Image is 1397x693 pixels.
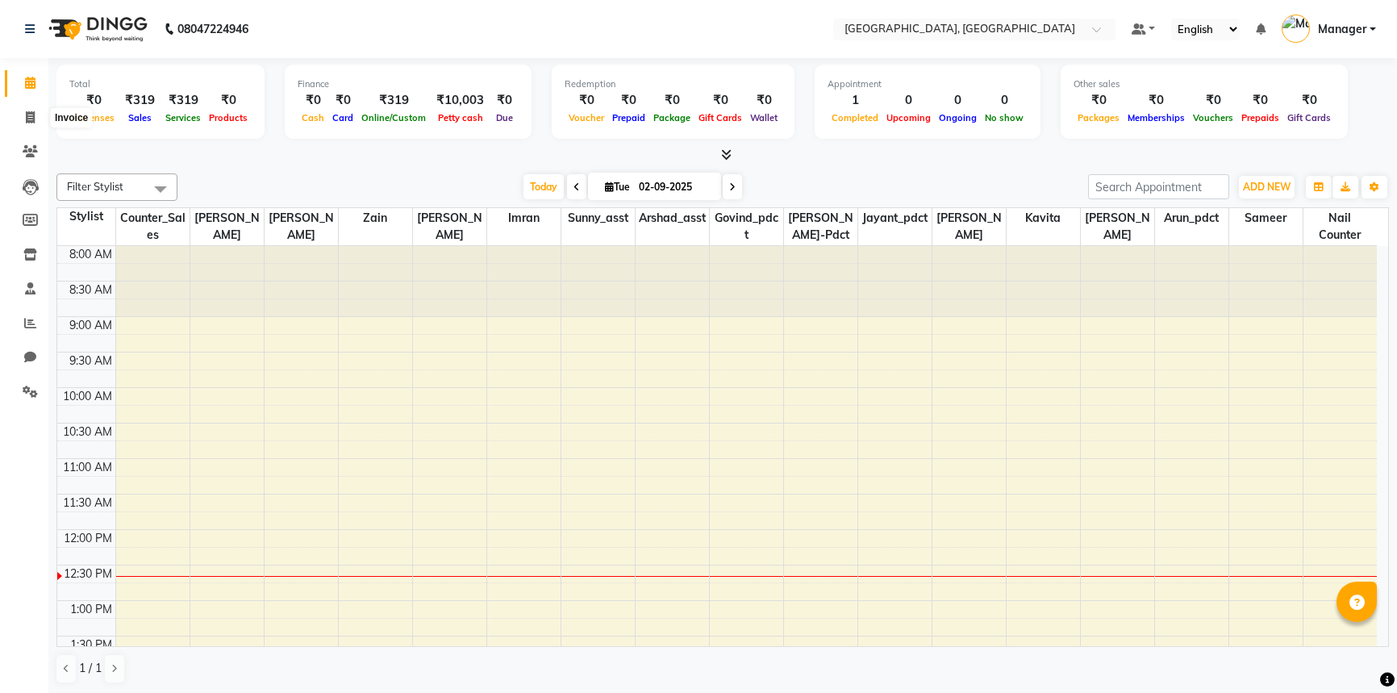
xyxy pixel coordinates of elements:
[60,388,115,405] div: 10:00 AM
[190,208,264,245] span: [PERSON_NAME]
[357,91,430,110] div: ₹319
[41,6,152,52] img: logo
[66,353,115,369] div: 9:30 AM
[51,108,92,127] div: Invoice
[1074,91,1124,110] div: ₹0
[298,77,519,91] div: Finance
[828,112,882,123] span: Completed
[67,601,115,618] div: 1:00 PM
[1329,628,1381,677] iframe: chat widget
[1124,112,1189,123] span: Memberships
[1283,91,1335,110] div: ₹0
[124,112,156,123] span: Sales
[60,459,115,476] div: 11:00 AM
[746,112,782,123] span: Wallet
[784,208,857,245] span: [PERSON_NAME]-pdct
[177,6,248,52] b: 08047224946
[1229,208,1303,228] span: Sameer
[434,112,487,123] span: Petty cash
[69,91,119,110] div: ₹0
[1283,112,1335,123] span: Gift Cards
[694,91,746,110] div: ₹0
[694,112,746,123] span: Gift Cards
[746,91,782,110] div: ₹0
[1189,91,1237,110] div: ₹0
[649,91,694,110] div: ₹0
[565,77,782,91] div: Redemption
[328,112,357,123] span: Card
[119,91,161,110] div: ₹319
[339,208,412,228] span: Zain
[828,77,1028,91] div: Appointment
[60,566,115,582] div: 12:30 PM
[935,91,981,110] div: 0
[1318,21,1366,38] span: Manager
[1303,208,1378,245] span: Nail Counter
[60,495,115,511] div: 11:30 AM
[328,91,357,110] div: ₹0
[981,91,1028,110] div: 0
[565,112,608,123] span: Voucher
[1189,112,1237,123] span: Vouchers
[161,112,205,123] span: Services
[66,317,115,334] div: 9:00 AM
[634,175,715,199] input: 2025-09-02
[60,530,115,547] div: 12:00 PM
[649,112,694,123] span: Package
[298,112,328,123] span: Cash
[57,208,115,225] div: Stylist
[1155,208,1228,228] span: Arun_pdct
[357,112,430,123] span: Online/Custom
[981,112,1028,123] span: No show
[60,424,115,440] div: 10:30 AM
[161,91,205,110] div: ₹319
[66,282,115,298] div: 8:30 AM
[1007,208,1080,228] span: Kavita
[492,112,517,123] span: Due
[69,77,252,91] div: Total
[1243,181,1291,193] span: ADD NEW
[828,91,882,110] div: 1
[1237,91,1283,110] div: ₹0
[66,246,115,263] div: 8:00 AM
[490,91,519,110] div: ₹0
[858,208,932,228] span: Jayant_pdct
[935,112,981,123] span: Ongoing
[487,208,561,228] span: Imran
[523,174,564,199] span: Today
[882,112,935,123] span: Upcoming
[1282,15,1310,43] img: Manager
[67,637,115,653] div: 1:30 PM
[430,91,490,110] div: ₹10,003
[265,208,338,245] span: [PERSON_NAME]
[601,181,634,193] span: Tue
[205,91,252,110] div: ₹0
[1124,91,1189,110] div: ₹0
[413,208,486,245] span: [PERSON_NAME]
[636,208,709,228] span: Arshad_asst
[1088,174,1229,199] input: Search Appointment
[932,208,1006,245] span: [PERSON_NAME]
[1074,77,1335,91] div: Other sales
[608,91,649,110] div: ₹0
[205,112,252,123] span: Products
[1074,112,1124,123] span: Packages
[608,112,649,123] span: Prepaid
[67,180,123,193] span: Filter Stylist
[298,91,328,110] div: ₹0
[882,91,935,110] div: 0
[1237,112,1283,123] span: Prepaids
[1239,176,1295,198] button: ADD NEW
[561,208,635,228] span: Sunny_asst
[565,91,608,110] div: ₹0
[1081,208,1154,245] span: [PERSON_NAME]
[116,208,190,245] span: Counter_Sales
[79,660,102,677] span: 1 / 1
[710,208,783,245] span: Govind_pdct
